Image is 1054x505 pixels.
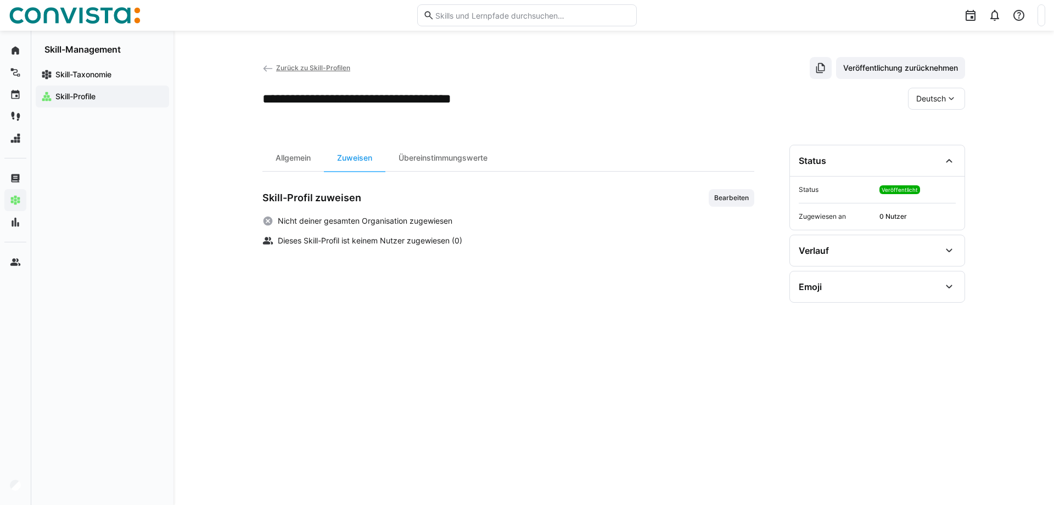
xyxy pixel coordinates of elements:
[799,281,822,292] div: Emoji
[434,10,631,20] input: Skills und Lernpfade durchsuchen…
[713,194,750,202] span: Bearbeiten
[836,57,965,79] button: Veröffentlichung zurücknehmen
[262,145,324,171] div: Allgemein
[799,212,875,221] span: Zugewiesen an
[276,64,350,72] span: Zurück zu Skill-Profilen
[324,145,385,171] div: Zuweisen
[799,245,829,256] div: Verlauf
[262,192,361,204] h3: Skill-Profil zuweisen
[385,145,501,171] div: Übereinstimmungswerte
[842,63,960,73] span: Veröffentlichung zurücknehmen
[916,93,946,104] span: Deutsch
[278,235,462,246] span: Dieses Skill-Profil ist keinem Nutzer zugewiesen (0)
[709,189,754,207] button: Bearbeiten
[882,186,918,193] span: Veröffentlicht
[278,215,452,226] span: Nicht deiner gesamten Organisation zugewiesen
[799,185,875,194] span: Status
[879,212,956,221] span: 0 Nutzer
[262,64,350,72] a: Zurück zu Skill-Profilen
[799,155,826,166] div: Status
